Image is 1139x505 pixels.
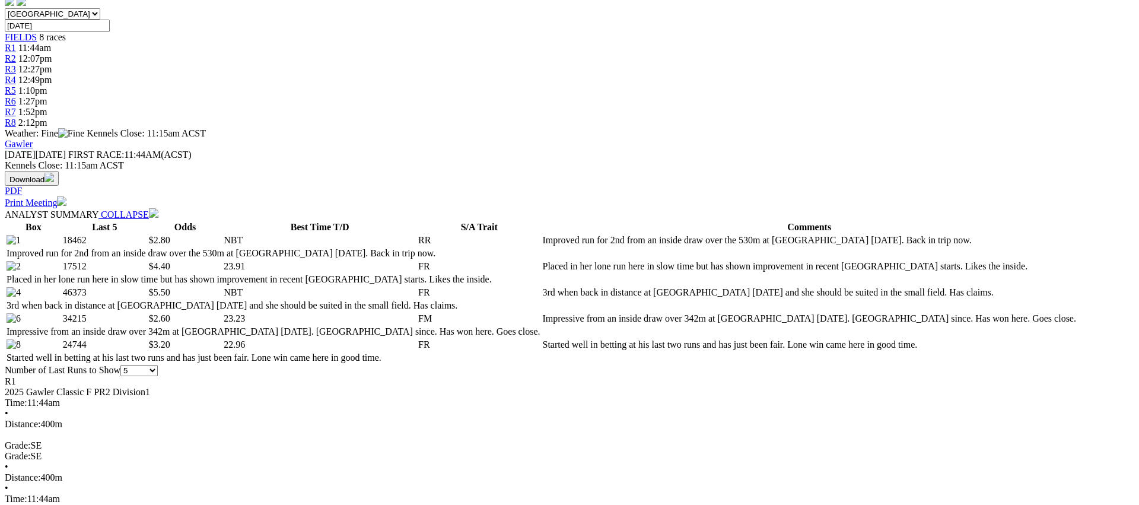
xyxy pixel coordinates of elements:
[223,261,416,272] td: 23.91
[5,150,36,160] span: [DATE]
[5,472,40,482] span: Distance:
[101,209,149,220] span: COLLAPSE
[5,139,33,149] a: Gawler
[18,53,52,63] span: 12:07pm
[5,53,16,63] a: R2
[5,451,31,461] span: Grade:
[5,398,1134,408] div: 11:44am
[5,408,8,418] span: •
[18,75,52,85] span: 12:49pm
[57,196,66,206] img: printer.svg
[68,150,124,160] span: FIRST RACE:
[5,150,66,160] span: [DATE]
[5,64,16,74] a: R3
[98,209,158,220] a: COLLAPSE
[149,235,170,245] span: $2.80
[7,287,21,298] img: 4
[542,261,1076,272] td: Placed in her lone run here in slow time but has shown improvement in recent [GEOGRAPHIC_DATA] st...
[418,339,540,351] td: FR
[5,208,1134,220] div: ANALYST SUMMARY
[62,287,147,298] td: 46373
[418,221,540,233] th: S/A Trait
[5,419,40,429] span: Distance:
[18,96,47,106] span: 1:27pm
[18,107,47,117] span: 1:52pm
[149,313,170,323] span: $2.60
[149,261,170,271] span: $4.40
[5,43,16,53] span: R1
[5,419,1134,430] div: 400m
[62,234,147,246] td: 18462
[68,150,192,160] span: 11:44AM(ACST)
[5,494,1134,504] div: 11:44am
[223,287,416,298] td: NBT
[62,339,147,351] td: 24744
[5,451,1134,462] div: SE
[6,247,540,259] td: Improved run for 2nd from an inside draw over the 530m at [GEOGRAPHIC_DATA] [DATE]. Back in trip ...
[418,287,540,298] td: FR
[418,313,540,325] td: FM
[542,313,1076,325] td: Impressive from an inside draw over 342m at [GEOGRAPHIC_DATA] [DATE]. [GEOGRAPHIC_DATA] since. Ha...
[5,107,16,117] a: R7
[5,75,16,85] a: R4
[5,198,66,208] a: Print Meeting
[418,261,540,272] td: FR
[5,128,87,138] span: Weather: Fine
[39,32,66,42] span: 8 races
[223,221,416,233] th: Best Time T/D
[7,339,21,350] img: 8
[5,387,1134,398] div: 2025 Gawler Classic F PR2 Division1
[6,221,61,233] th: Box
[5,20,110,32] input: Select date
[5,32,37,42] a: FIELDS
[149,339,170,350] span: $3.20
[5,440,1134,451] div: SE
[5,85,16,96] a: R5
[5,472,1134,483] div: 400m
[223,234,416,246] td: NBT
[5,440,31,450] span: Grade:
[5,365,1134,376] div: Number of Last Runs to Show
[542,221,1076,233] th: Comments
[223,339,416,351] td: 22.96
[223,313,416,325] td: 23.23
[6,300,540,312] td: 3rd when back in distance at [GEOGRAPHIC_DATA] [DATE] and she should be suited in the small field...
[149,208,158,218] img: chevron-down-white.svg
[7,261,21,272] img: 2
[6,352,540,364] td: Started well in betting at his last two runs and has just been fair. Lone win came here in good t...
[6,326,540,338] td: Impressive from an inside draw over 342m at [GEOGRAPHIC_DATA] [DATE]. [GEOGRAPHIC_DATA] since. Ha...
[542,339,1076,351] td: Started well in betting at his last two runs and has just been fair. Lone win came here in good t...
[5,160,1134,171] div: Kennels Close: 11:15am ACST
[18,64,52,74] span: 12:27pm
[62,261,147,272] td: 17512
[148,221,222,233] th: Odds
[5,483,8,493] span: •
[87,128,206,138] span: Kennels Close: 11:15am ACST
[5,96,16,106] a: R6
[418,234,540,246] td: RR
[5,462,8,472] span: •
[44,173,54,182] img: download.svg
[5,117,16,128] a: R8
[7,313,21,324] img: 6
[18,85,47,96] span: 1:10pm
[7,235,21,246] img: 1
[62,313,147,325] td: 34215
[18,117,47,128] span: 2:12pm
[5,398,27,408] span: Time:
[542,234,1076,246] td: Improved run for 2nd from an inside draw over the 530m at [GEOGRAPHIC_DATA] [DATE]. Back in trip ...
[5,171,59,186] button: Download
[5,376,16,386] span: R1
[5,186,1134,196] div: Download
[149,287,170,297] span: $5.50
[542,287,1076,298] td: 3rd when back in distance at [GEOGRAPHIC_DATA] [DATE] and she should be suited in the small field...
[6,274,540,285] td: Placed in her lone run here in slow time but has shown improvement in recent [GEOGRAPHIC_DATA] st...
